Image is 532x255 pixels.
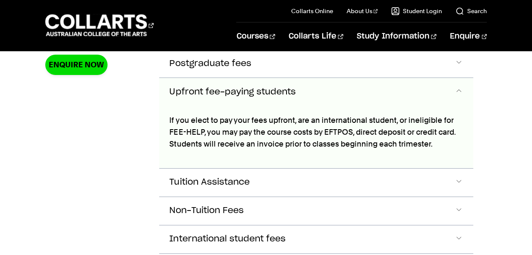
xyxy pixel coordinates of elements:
[357,22,436,50] a: Study Information
[45,13,154,37] div: Go to homepage
[169,177,249,187] span: Tuition Assistance
[159,50,473,78] button: Postgraduate fees
[169,59,251,69] span: Postgraduate fees
[45,55,108,75] a: Enquire Now
[455,7,487,15] a: Search
[289,22,343,50] a: Collarts Life
[159,225,473,253] button: International student fees
[159,106,473,168] div: Bachelor & Diploma Fees
[450,22,487,50] a: Enquire
[347,7,378,15] a: About Us
[169,114,463,150] p: If you elect to pay your fees upfront, are an international student, or ineligible for FEE-HELP, ...
[159,78,473,106] button: Upfront fee-paying students
[169,234,285,244] span: International student fees
[391,7,442,15] a: Student Login
[169,87,295,97] span: Upfront fee-paying students
[236,22,275,50] a: Courses
[159,197,473,225] button: Non-Tuition Fees
[291,7,333,15] a: Collarts Online
[159,169,473,197] button: Tuition Assistance
[169,206,243,216] span: Non-Tuition Fees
